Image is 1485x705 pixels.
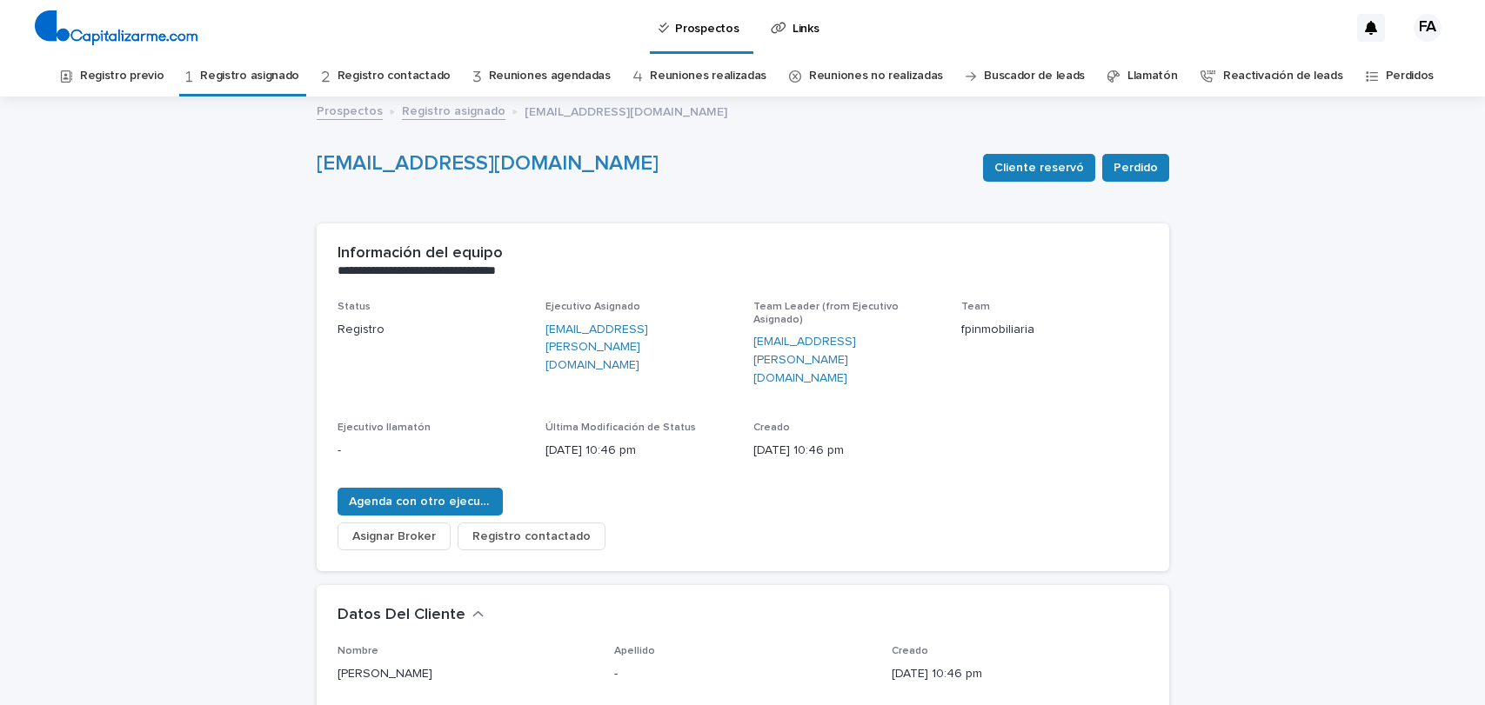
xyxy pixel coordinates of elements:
span: Ejecutivo llamatón [338,422,431,433]
span: Nombre [338,646,378,656]
a: [EMAIL_ADDRESS][PERSON_NAME][DOMAIN_NAME] [545,321,732,375]
span: Apellido [614,646,655,656]
a: Registro previo [80,56,164,96]
button: Agenda con otro ejecutivo [338,488,503,515]
a: Reuniones no realizadas [809,56,943,96]
p: [PERSON_NAME] [338,665,594,683]
button: Asignar Broker [338,522,451,550]
a: Perdidos [1386,56,1435,96]
a: [EMAIL_ADDRESS][PERSON_NAME][DOMAIN_NAME] [753,333,940,387]
p: - [614,665,871,683]
p: [DATE] 10:46 pm [545,442,732,460]
p: [DATE] 10:46 pm [892,665,1148,683]
p: [EMAIL_ADDRESS][DOMAIN_NAME] [525,101,727,120]
button: Perdido [1102,154,1169,182]
p: [DATE] 10:46 pm [753,442,940,460]
button: Datos Del Cliente [338,606,485,625]
p: Registro [338,321,525,339]
span: Team Leader (from Ejecutivo Asignado) [753,302,899,324]
h2: Datos Del Cliente [338,606,465,625]
span: Última Modificación de Status [545,422,696,433]
a: Registro asignado [200,56,299,96]
a: Reuniones agendadas [489,56,611,96]
a: Buscador de leads [984,56,1085,96]
a: Reuniones realizadas [650,56,766,96]
a: [EMAIL_ADDRESS][DOMAIN_NAME] [317,153,659,174]
button: Cliente reservó [983,154,1095,182]
span: Perdido [1114,159,1158,176]
a: Llamatón [1127,56,1178,96]
a: Reactivación de leads [1223,56,1343,96]
span: Ejecutivo Asignado [545,302,640,312]
p: - [338,442,525,460]
div: FA [1414,14,1442,42]
img: 4arMvv9wSvmHTHbXwTim [35,10,197,45]
span: Registro contactado [472,528,591,545]
span: Asignar Broker [352,528,436,545]
a: Registro asignado [402,100,505,120]
span: Creado [892,646,928,656]
span: Cliente reservó [994,159,1084,176]
p: fpinmobiliaria [961,321,1148,339]
a: Registro contactado [338,56,451,96]
span: Team [961,302,990,312]
h2: Información del equipo [338,244,503,263]
span: Agenda con otro ejecutivo [349,493,492,510]
span: Status [338,302,371,312]
span: Creado [753,422,790,433]
button: Registro contactado [458,522,605,550]
a: Prospectos [317,100,383,120]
